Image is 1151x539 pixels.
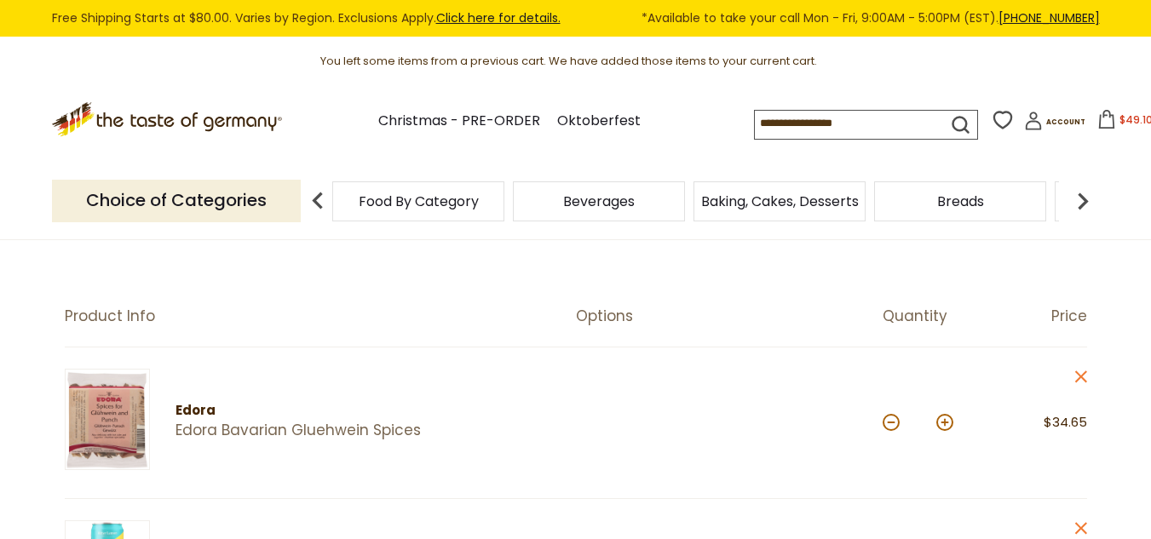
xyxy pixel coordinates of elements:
p: Choice of Categories [52,180,301,221]
a: Breads [937,195,984,208]
span: Account [1046,118,1085,127]
a: Christmas - PRE-ORDER [378,110,540,133]
a: Account [1024,112,1085,136]
a: Oktoberfest [557,110,641,133]
a: Click here for details. [436,9,561,26]
a: Food By Category [359,195,479,208]
div: Free Shipping Starts at $80.00. Varies by Region. Exclusions Apply. [52,9,1100,28]
img: Edora Gluehwein Spices [65,369,150,470]
a: Baking, Cakes, Desserts [701,195,859,208]
span: *Available to take your call Mon - Fri, 9:00AM - 5:00PM (EST). [642,9,1100,28]
div: Price [985,307,1087,325]
div: Product Info [65,307,576,325]
img: next arrow [1066,184,1100,218]
div: Options [576,307,883,325]
a: [PHONE_NUMBER] [998,9,1100,26]
img: previous arrow [301,184,335,218]
span: $34.65 [1044,413,1087,431]
div: Edora [176,400,546,421]
a: Beverages [563,195,635,208]
div: Quantity [883,307,985,325]
a: Edora Bavarian Gluehwein Spices [176,421,546,439]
